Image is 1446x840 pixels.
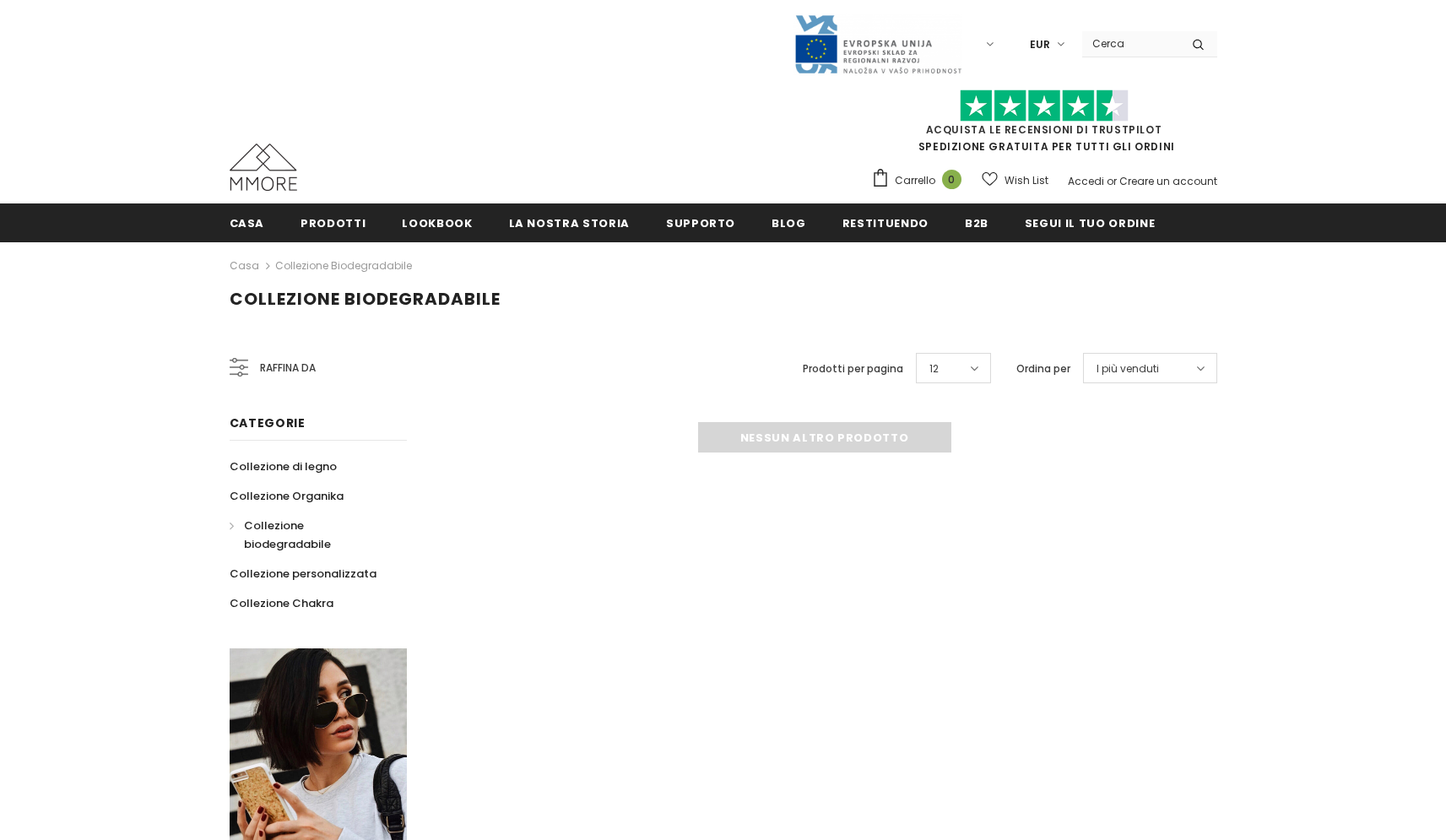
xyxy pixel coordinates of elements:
[230,215,265,231] span: Casa
[301,215,366,231] span: Prodotti
[260,359,316,377] span: Raffina da
[960,89,1129,122] img: Fidati di Pilot Stars
[793,36,962,51] a: Javni Razpis
[230,203,265,241] a: Casa
[230,287,501,311] span: Collezione biodegradabile
[982,165,1048,195] a: Wish List
[230,566,376,582] span: Collezione personalizzata
[895,172,935,189] span: Carrello
[230,595,333,611] span: Collezione Chakra
[1107,174,1117,188] span: or
[1030,36,1050,53] span: EUR
[230,458,337,474] span: Collezione di legno
[230,256,259,276] a: Casa
[842,203,929,241] a: Restituendo
[1025,203,1155,241] a: Segui il tuo ordine
[965,215,988,231] span: B2B
[772,203,806,241] a: Blog
[1119,174,1217,188] a: Creare un account
[230,144,297,191] img: Casi MMORE
[842,215,929,231] span: Restituendo
[1005,172,1048,189] span: Wish List
[965,203,988,241] a: B2B
[871,168,970,193] a: Carrello 0
[929,360,939,377] span: 12
[1097,360,1159,377] span: I più venduti
[1025,215,1155,231] span: Segui il tuo ordine
[926,122,1162,137] a: Acquista le recensioni di TrustPilot
[230,511,388,559] a: Collezione biodegradabile
[402,203,472,241] a: Lookbook
[666,203,735,241] a: supporto
[230,488,344,504] span: Collezione Organika
[1016,360,1070,377] label: Ordina per
[402,215,472,231] span: Lookbook
[666,215,735,231] span: supporto
[793,14,962,75] img: Javni Razpis
[942,170,961,189] span: 0
[244,518,331,552] span: Collezione biodegradabile
[772,215,806,231] span: Blog
[230,415,306,431] span: Categorie
[275,258,412,273] a: Collezione biodegradabile
[1068,174,1104,188] a: Accedi
[871,97,1217,154] span: SPEDIZIONE GRATUITA PER TUTTI GLI ORDINI
[509,215,630,231] span: La nostra storia
[509,203,630,241] a: La nostra storia
[301,203,366,241] a: Prodotti
[230,481,344,511] a: Collezione Organika
[230,588,333,618] a: Collezione Chakra
[230,452,337,481] a: Collezione di legno
[1082,31,1179,56] input: Search Site
[230,559,376,588] a: Collezione personalizzata
[803,360,903,377] label: Prodotti per pagina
